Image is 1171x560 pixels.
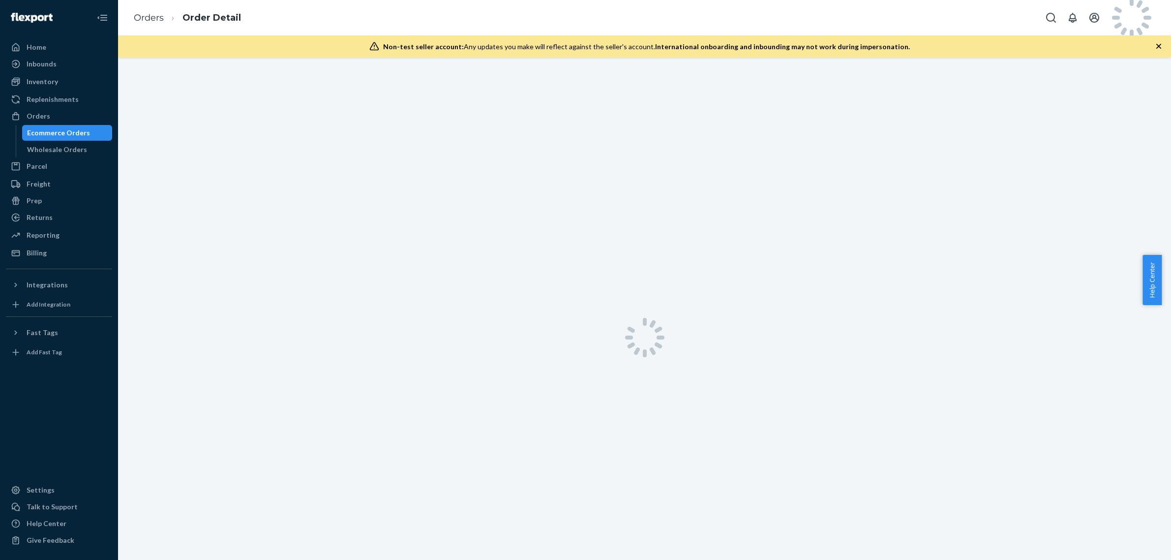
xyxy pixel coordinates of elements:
[27,77,58,87] div: Inventory
[27,519,66,529] div: Help Center
[27,111,50,121] div: Orders
[27,196,42,206] div: Prep
[27,42,46,52] div: Home
[6,277,112,293] button: Integrations
[6,532,112,548] button: Give Feedback
[27,535,74,545] div: Give Feedback
[27,348,62,356] div: Add Fast Tag
[11,13,53,23] img: Flexport logo
[6,56,112,72] a: Inbounds
[1041,8,1061,28] button: Open Search Box
[383,42,464,51] span: Non-test seller account:
[27,328,58,338] div: Fast Tags
[27,213,53,222] div: Returns
[6,245,112,261] a: Billing
[22,125,113,141] a: Ecommerce Orders
[27,94,79,104] div: Replenishments
[1084,8,1104,28] button: Open account menu
[27,300,70,309] div: Add Integration
[6,297,112,312] a: Add Integration
[27,145,87,155] div: Wholesale Orders
[27,485,55,495] div: Settings
[6,74,112,90] a: Inventory
[1142,255,1162,305] button: Help Center
[134,12,164,23] a: Orders
[6,158,112,174] a: Parcel
[6,325,112,341] button: Fast Tags
[6,516,112,531] a: Help Center
[182,12,241,23] a: Order Detail
[27,248,47,258] div: Billing
[655,42,910,51] span: International onboarding and inbounding may not work during impersonation.
[6,39,112,55] a: Home
[6,227,112,243] a: Reporting
[22,142,113,157] a: Wholesale Orders
[27,179,51,189] div: Freight
[6,176,112,192] a: Freight
[383,42,910,52] div: Any updates you make will reflect against the seller's account.
[6,210,112,225] a: Returns
[6,344,112,360] a: Add Fast Tag
[27,280,68,290] div: Integrations
[6,482,112,498] a: Settings
[6,108,112,124] a: Orders
[6,92,112,107] a: Replenishments
[27,161,47,171] div: Parcel
[6,193,112,209] a: Prep
[27,128,90,138] div: Ecommerce Orders
[27,59,57,69] div: Inbounds
[6,499,112,515] button: Talk to Support
[92,8,112,28] button: Close Navigation
[27,230,60,240] div: Reporting
[1063,8,1082,28] button: Open notifications
[27,502,78,512] div: Talk to Support
[126,3,249,32] ol: breadcrumbs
